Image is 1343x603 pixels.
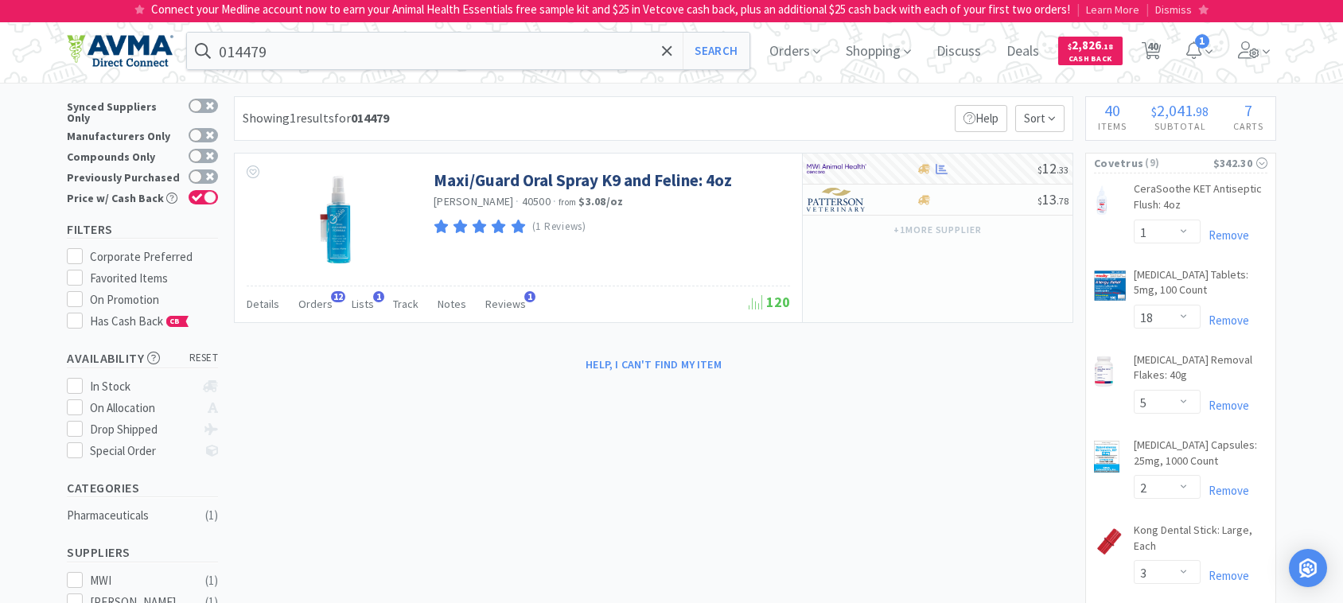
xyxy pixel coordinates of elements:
span: $ [1068,41,1072,52]
h5: Suppliers [67,543,218,562]
span: Covetrus [1094,154,1143,172]
span: Notes [438,297,466,311]
button: Help, I can't find my item [576,351,731,378]
span: · [553,194,556,208]
a: Discuss [930,45,987,59]
a: [MEDICAL_DATA] Tablets: 5mg, 100 Count [1134,267,1267,305]
span: 7 [1244,100,1252,120]
span: | [1076,2,1080,17]
span: Sort [1015,105,1065,132]
span: for [334,110,389,126]
span: $ [1037,164,1042,176]
div: MWI [90,571,189,590]
input: Search by item, sku, manufacturer, ingredient, size... [187,33,749,69]
a: [MEDICAL_DATA] Capsules: 25mg, 1000 Count [1134,438,1267,475]
span: 98 [1196,103,1209,119]
div: $342.30 [1213,154,1267,172]
span: . 78 [1057,195,1069,207]
div: Manufacturers Only [67,128,181,142]
div: Open Intercom Messenger [1289,549,1327,587]
span: ( 9 ) [1143,155,1213,171]
span: Reviews [485,297,526,311]
div: Previously Purchased [67,169,181,183]
span: 13 [1037,190,1069,208]
div: Price w/ Cash Back [67,190,181,204]
div: ( 1 ) [205,571,218,590]
button: +1more supplier [886,219,990,241]
div: On Allocation [90,399,196,418]
a: $2,826.18Cash Back [1058,29,1123,72]
div: Favorited Items [90,269,219,288]
p: (1 Reviews) [532,219,586,235]
span: Orders [763,19,827,83]
a: Remove [1201,398,1249,413]
img: 2adf893d23ed4f8da2466139f4d40434_216616.png [1094,441,1119,473]
strong: $3.08 / oz [578,194,623,208]
a: Remove [1201,313,1249,328]
a: Remove [1201,483,1249,498]
div: Compounds Only [67,149,181,162]
span: 40500 [522,194,551,208]
span: from [559,196,576,208]
span: reset [189,350,219,367]
a: 40 [1135,46,1168,60]
span: Orders [298,297,333,311]
span: 12 [1037,159,1069,177]
span: 12 [331,291,345,302]
div: Drop Shipped [90,420,196,439]
span: Track [393,297,418,311]
span: Discuss [930,19,987,83]
span: $ [1151,103,1157,119]
span: $ [1037,195,1042,207]
a: [MEDICAL_DATA] Removal Flakes: 40g [1134,352,1267,390]
span: Details [247,297,279,311]
h4: Carts [1220,119,1275,134]
a: [PERSON_NAME] [434,194,513,208]
img: f5e969b455434c6296c6d81ef179fa71_3.png [807,188,866,212]
a: Remove [1201,568,1249,583]
strong: 014479 [351,110,389,126]
span: 2,041 [1157,100,1193,120]
span: Learn More [1086,2,1139,17]
span: Cash Back [1068,55,1113,65]
span: 40 [1104,100,1120,120]
h5: Availability [67,349,218,368]
div: Synced Suppliers Only [67,99,181,123]
h4: Items [1086,119,1139,134]
img: 0f8188e023aa4774a1ab8607dbba0f7e_473143.png [1094,526,1126,558]
div: Corporate Preferred [90,247,219,266]
img: f6b2451649754179b5b4e0c70c3f7cb0_2.png [807,157,866,181]
h5: Filters [67,220,218,239]
div: . [1139,103,1221,119]
button: Search [683,33,749,69]
a: CeraSoothe KET Antiseptic Flush: 4oz [1134,181,1267,219]
div: In Stock [90,377,196,396]
div: Pharmaceuticals [67,506,196,525]
img: d606814f34e04aa3876981fdb0eaaf46_208264.png [1094,356,1114,387]
span: 1 [373,291,384,302]
span: 40 [1147,14,1158,78]
span: Has Cash Back [90,313,189,329]
h4: Subtotal [1139,119,1221,134]
span: Dismiss [1155,2,1192,17]
span: 2,826 [1068,37,1113,53]
a: Remove [1201,228,1249,243]
span: Shopping [839,19,917,83]
span: Deals [1000,19,1045,83]
span: 120 [749,293,790,311]
a: Kong Dental Stick: Large, Each [1134,523,1267,560]
a: Maxi/Guard Oral Spray K9 and Feline: 4oz [434,169,732,191]
span: . 33 [1057,164,1069,176]
div: Showing 1 results [243,108,389,129]
span: . 18 [1101,41,1113,52]
span: 1 [524,291,535,302]
img: f3b07d41259240ef88871485d4bd480a_511452.png [1094,270,1126,301]
span: Lists [352,297,374,311]
div: ( 1 ) [205,506,218,525]
h5: Categories [67,479,218,497]
a: Deals [1000,45,1045,59]
img: aa7b80e79eb34bcab29a65f522c0e388_96028.jpeg [286,169,390,273]
img: e4e33dab9f054f5782a47901c742baa9_102.png [67,34,173,68]
span: CB [167,317,183,326]
div: Special Order [90,442,196,461]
